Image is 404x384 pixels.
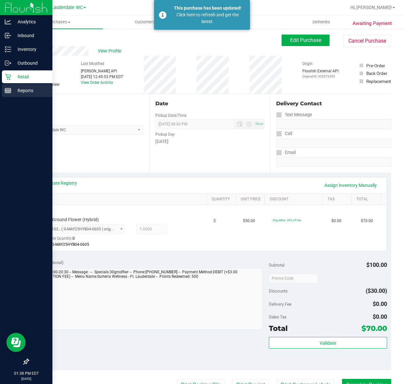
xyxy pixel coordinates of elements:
[81,80,113,85] a: View Order Activity
[278,15,365,29] a: Deliveries
[276,148,296,157] label: Email
[15,15,103,29] a: Purchases
[350,5,392,10] span: Hi, [PERSON_NAME]!
[52,242,89,247] span: G-MAY25HYB04-0605
[290,37,321,43] span: Edit Purchase
[373,300,387,307] span: $0.00
[81,68,123,74] div: [PERSON_NAME] API
[39,180,77,186] a: View State Registry
[3,376,50,381] p: [DATE]
[353,20,392,27] span: Awaiting Payment
[366,261,387,268] span: $100.00
[3,371,50,376] p: 01:38 PM EDT
[212,197,233,202] a: Quantity
[103,19,190,25] span: Customers
[81,74,123,80] div: [DATE] 12:49:53 PM EDT
[366,62,385,69] div: Pre-Order
[98,48,123,54] span: View Profile
[243,218,255,224] span: $50.00
[302,68,338,79] div: Flourish External API
[328,197,349,202] a: Tax
[44,5,83,10] span: Ft. Lauderdale WC
[269,285,288,297] span: Discounts
[241,197,262,202] a: Unit Price
[320,180,381,191] a: Assign Inventory Manually
[361,324,387,333] span: $70.00
[155,113,186,118] label: Pickup Date/Time
[5,46,11,52] inline-svg: Inventory
[269,301,291,307] span: Delivery Fee
[276,129,292,138] label: Call
[269,274,318,283] input: Promo Code
[366,287,387,294] span: ($30.00)
[11,87,50,94] p: Reports
[276,138,391,148] input: Format: (999) 999-9999
[356,197,378,202] a: Total
[40,217,99,223] span: FT 7g Ground Flower (Hybrid)
[11,45,50,53] p: Inventory
[270,197,320,202] a: Discount
[11,18,50,26] p: Analytics
[5,87,11,94] inline-svg: Reports
[276,119,391,129] input: Format: (999) 999-9999
[40,234,129,246] div: Available Quantity:
[5,74,11,80] inline-svg: Retail
[361,218,373,224] span: $70.00
[302,74,338,79] p: Original ID: 325576292
[269,314,287,319] span: Sales Tax
[269,262,284,268] span: Subtotal
[5,32,11,39] inline-svg: Inbound
[5,60,11,66] inline-svg: Outbound
[81,61,104,67] label: Last Modified
[155,132,175,137] label: Pickup Day
[15,19,103,25] span: Purchases
[343,35,391,47] button: Cancel Purchase
[302,61,313,67] label: Origin
[282,35,330,46] button: Edit Purchase
[269,337,387,348] button: Validate
[170,12,245,25] div: Click here to refresh and get the latest.
[276,100,391,108] div: Delivery Contact
[73,236,75,241] span: 0
[6,333,26,352] iframe: Resource center
[320,340,336,346] span: Validate
[304,19,339,25] span: Deliveries
[155,138,265,145] div: [DATE]
[38,197,204,202] a: SKU
[11,32,50,39] p: Inbound
[11,59,50,67] p: Outbound
[273,219,301,222] span: 30grndflwr: 30% off line
[11,73,50,81] p: Retail
[5,19,11,25] inline-svg: Analytics
[373,313,387,320] span: $0.00
[366,78,391,84] div: Replacement
[155,100,265,108] div: Date
[214,218,216,224] span: 2
[331,218,341,224] span: $0.00
[28,100,144,108] div: Location
[103,15,190,29] a: Customers
[269,324,288,333] span: Total
[366,70,387,76] div: Back Order
[170,5,245,12] div: This purchase has been updated!
[276,110,312,119] label: Text Message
